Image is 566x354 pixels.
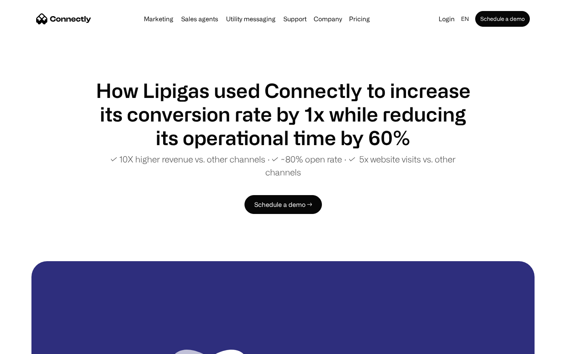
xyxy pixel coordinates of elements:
div: Company [314,13,342,24]
a: Support [280,16,310,22]
p: ✓ 10X higher revenue vs. other channels ∙ ✓ ~80% open rate ∙ ✓ 5x website visits vs. other channels [94,153,472,179]
a: Utility messaging [223,16,279,22]
ul: Language list [16,340,47,351]
h1: How Lipigas used Connectly to increase its conversion rate by 1x while reducing its operational t... [94,79,472,149]
div: en [461,13,469,24]
a: Schedule a demo [475,11,530,27]
a: Schedule a demo → [244,195,322,214]
a: Login [436,13,458,24]
a: Marketing [141,16,176,22]
aside: Language selected: English [8,339,47,351]
a: Pricing [346,16,373,22]
a: Sales agents [178,16,221,22]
